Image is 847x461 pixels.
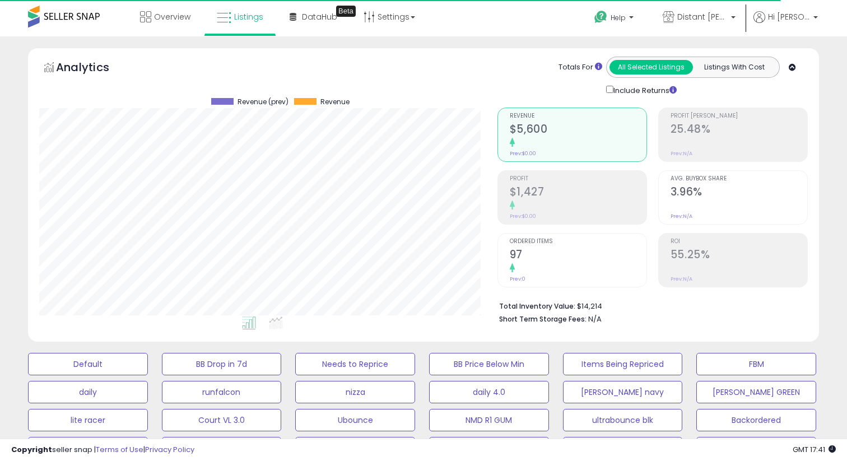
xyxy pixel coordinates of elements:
button: Slides [28,437,148,459]
small: Prev: N/A [671,150,692,157]
span: Ordered Items [510,239,646,245]
b: Total Inventory Value: [499,301,575,311]
span: Revenue (prev) [238,98,288,106]
div: Totals For [559,62,602,73]
span: N/A [588,314,602,324]
span: Profit [PERSON_NAME] [671,113,807,119]
small: Prev: 0 [510,276,525,282]
span: Avg. Buybox Share [671,176,807,182]
button: daily [28,381,148,403]
button: lite racer [28,409,148,431]
b: Short Term Storage Fees: [499,314,587,324]
button: HOOPS MID [295,437,415,459]
div: Include Returns [598,83,690,96]
small: Prev: N/A [671,213,692,220]
button: ultrabounce blk [563,409,683,431]
div: Tooltip anchor [336,6,356,17]
div: seller snap | | [11,445,194,455]
button: NMD R1 GUM [429,409,549,431]
button: FBM [696,353,816,375]
h2: 25.48% [671,123,807,138]
button: HOOPS LOW WMNS [696,437,816,459]
button: Needs to Reprice [295,353,415,375]
span: Overview [154,11,190,22]
h2: 97 [510,248,646,263]
h5: Analytics [56,59,131,78]
button: Backordered [696,409,816,431]
span: Hi [PERSON_NAME] [768,11,810,22]
li: $14,214 [499,299,799,312]
a: Privacy Policy [145,444,194,455]
button: Ubounce [295,409,415,431]
span: DataHub [302,11,337,22]
button: [PERSON_NAME] navy [563,381,683,403]
button: [PERSON_NAME] GREEN [696,381,816,403]
button: TR23 [429,437,549,459]
span: ROI [671,239,807,245]
h2: $5,600 [510,123,646,138]
span: Revenue [320,98,350,106]
span: Help [611,13,626,22]
strong: Copyright [11,444,52,455]
button: daily 4.0 [429,381,549,403]
h2: 3.96% [671,185,807,201]
button: BB Drop in 7d [162,353,282,375]
span: Distant [PERSON_NAME] Enterprises [677,11,728,22]
h2: 55.25% [671,248,807,263]
a: Terms of Use [96,444,143,455]
button: adilette slides [162,437,282,459]
small: Prev: $0.00 [510,213,536,220]
span: 2025-09-10 17:41 GMT [793,444,836,455]
a: Help [585,2,645,36]
button: All Selected Listings [609,60,693,74]
span: Listings [234,11,263,22]
button: backpacks [563,437,683,459]
span: Revenue [510,113,646,119]
button: Listings With Cost [692,60,776,74]
small: Prev: N/A [671,276,692,282]
button: Default [28,353,148,375]
small: Prev: $0.00 [510,150,536,157]
button: BB Price Below Min [429,353,549,375]
button: Items Being Repriced [563,353,683,375]
a: Hi [PERSON_NAME] [753,11,818,36]
button: nizza [295,381,415,403]
button: runfalcon [162,381,282,403]
i: Get Help [594,10,608,24]
h2: $1,427 [510,185,646,201]
button: Court VL 3.0 [162,409,282,431]
span: Profit [510,176,646,182]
